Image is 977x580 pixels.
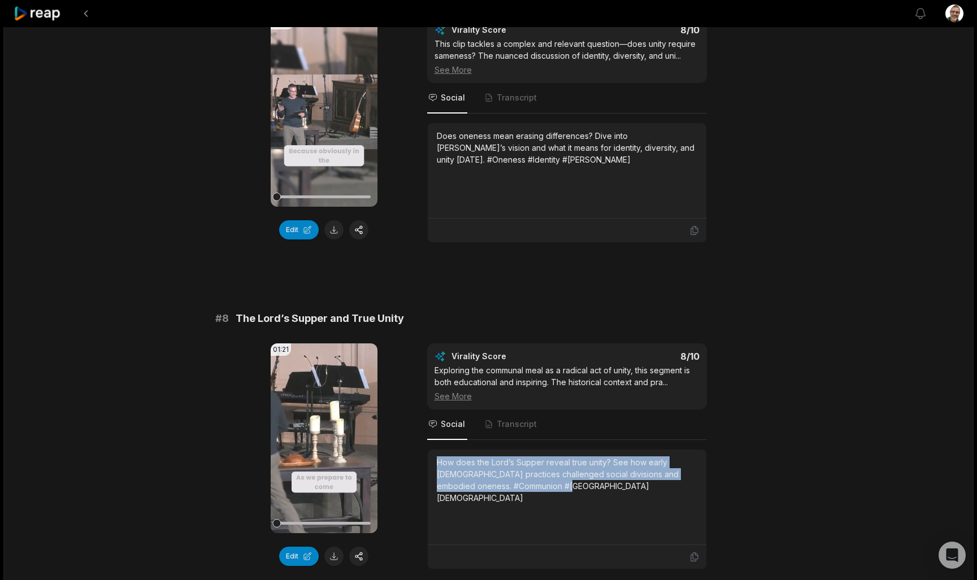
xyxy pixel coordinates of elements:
[435,64,700,76] div: See More
[236,311,404,326] span: The Lord’s Supper and True Unity
[497,418,537,430] span: Transcript
[435,38,700,76] div: This clip tackles a complex and relevant question—does unity require sameness? The nuanced discus...
[441,418,465,430] span: Social
[215,311,229,326] span: # 8
[437,130,697,165] div: Does oneness mean erasing differences? Dive into [PERSON_NAME]’s vision and what it means for ide...
[437,456,697,504] div: How does the Lord’s Supper reveal true unity? See how early [DEMOGRAPHIC_DATA] practices challeng...
[427,83,707,114] nav: Tabs
[451,24,573,36] div: Virality Score
[271,343,377,533] video: Your browser does not support mp4 format.
[578,351,700,362] div: 8 /10
[451,351,573,362] div: Virality Score
[441,92,465,103] span: Social
[435,390,700,402] div: See More
[497,92,537,103] span: Transcript
[578,24,700,36] div: 8 /10
[279,547,319,566] button: Edit
[427,409,707,440] nav: Tabs
[279,220,319,239] button: Edit
[939,542,966,569] div: Open Intercom Messenger
[435,364,700,402] div: Exploring the communal meal as a radical act of unity, this segment is both educational and inspi...
[271,17,377,207] video: Your browser does not support mp4 format.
